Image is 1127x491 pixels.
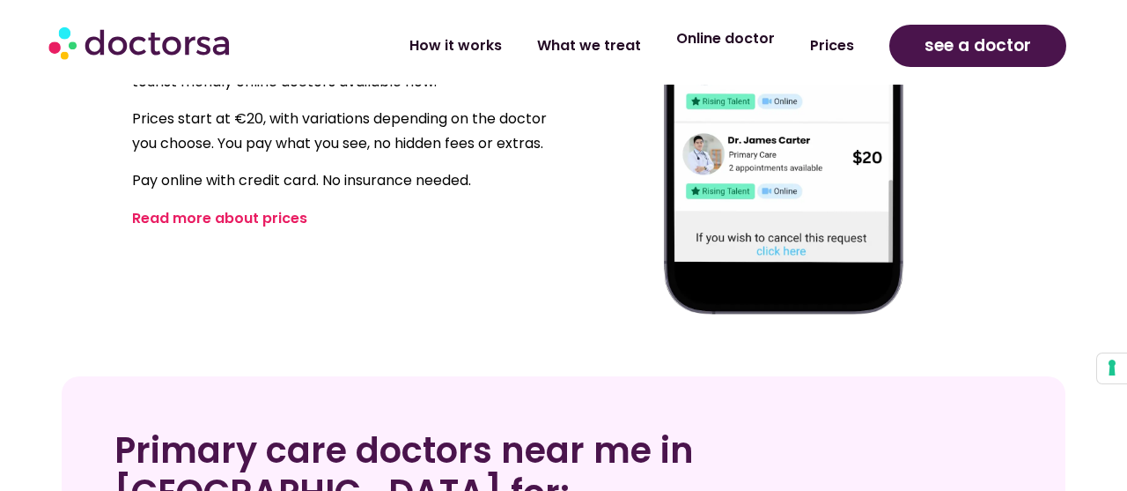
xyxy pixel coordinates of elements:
span: see a doctor [924,32,1031,60]
a: Read more about prices [132,208,307,228]
p: Prices start at €20, with variations depending on the doctor you choose. You pay what you see, no... [132,107,555,156]
a: How it works [392,26,519,66]
nav: Menu [302,26,871,66]
button: Your consent preferences for tracking technologies [1097,353,1127,383]
a: Prices [792,26,872,66]
a: see a doctor [889,25,1066,67]
a: What we treat [519,26,659,66]
a: Online doctor [659,19,792,59]
p: Pay online with credit card. No insurance needed. [132,168,555,193]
